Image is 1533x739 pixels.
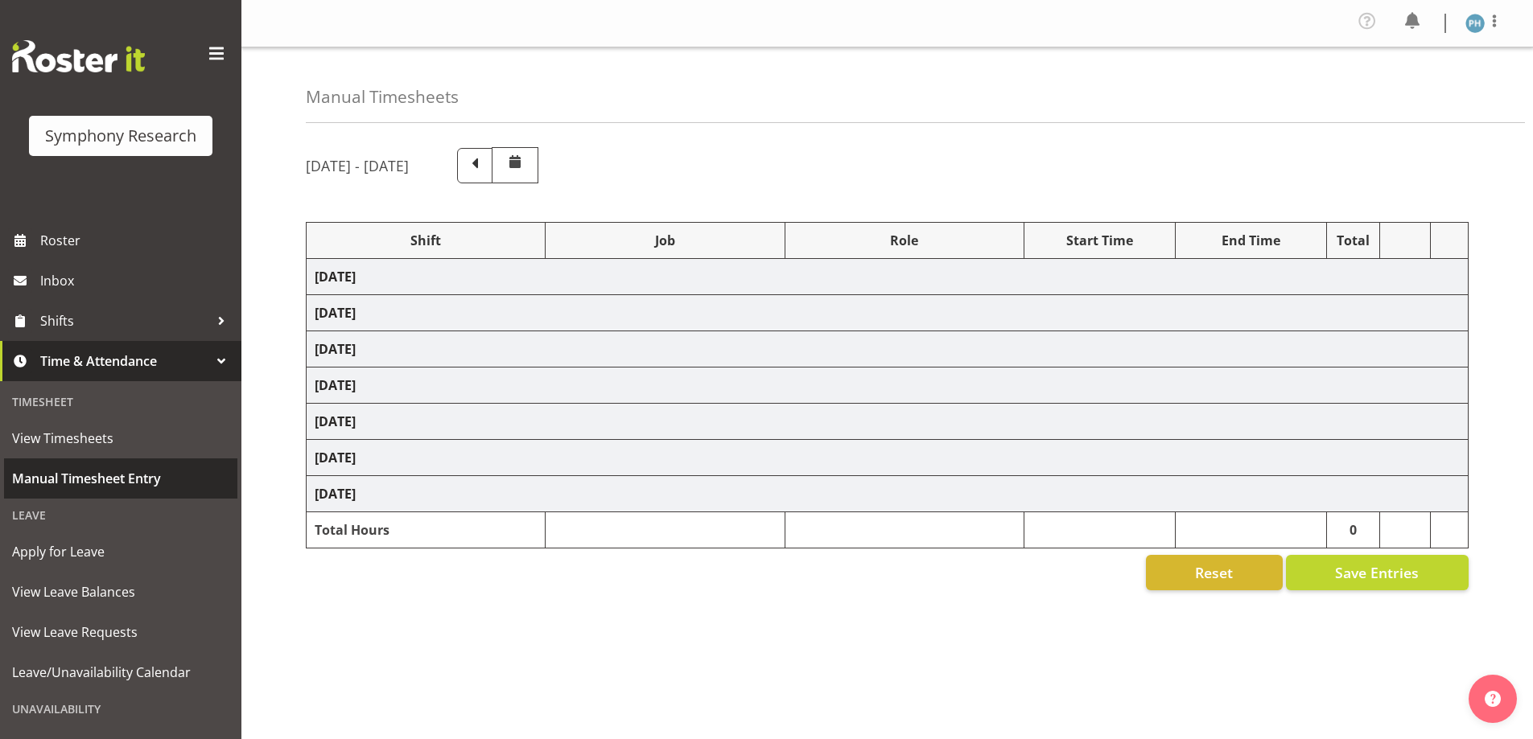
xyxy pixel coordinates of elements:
[1335,562,1419,583] span: Save Entries
[4,385,237,418] div: Timesheet
[4,499,237,532] div: Leave
[1485,691,1501,707] img: help-xxl-2.png
[12,540,229,564] span: Apply for Leave
[307,440,1469,476] td: [DATE]
[307,331,1469,367] td: [DATE]
[4,572,237,612] a: View Leave Balances
[4,532,237,572] a: Apply for Leave
[307,259,1469,295] td: [DATE]
[4,692,237,725] div: Unavailability
[1146,555,1283,590] button: Reset
[45,124,196,148] div: Symphony Research
[4,418,237,458] a: View Timesheets
[307,512,546,548] td: Total Hours
[307,404,1469,440] td: [DATE]
[315,231,537,250] div: Shift
[306,157,409,174] h5: [DATE] - [DATE]
[306,88,459,106] h4: Manual Timesheets
[307,295,1469,331] td: [DATE]
[1465,14,1485,33] img: paul-hitchfield1916.jpg
[12,580,229,604] span: View Leave Balances
[12,660,229,684] span: Leave/Unavailability Calendar
[4,612,237,652] a: View Leave Requests
[12,466,229,491] span: Manual Timesheet Entry
[554,231,776,250] div: Job
[1326,512,1380,548] td: 0
[1286,555,1469,590] button: Save Entries
[307,476,1469,512] td: [DATE]
[40,228,233,252] span: Roster
[4,458,237,499] a: Manual Timesheet Entry
[40,349,209,373] span: Time & Attendance
[40,269,233,293] span: Inbox
[1195,562,1233,583] span: Reset
[12,40,145,72] img: Rosterit website logo
[307,367,1469,404] td: [DATE]
[1032,231,1167,250] div: Start Time
[12,426,229,450] span: View Timesheets
[1335,231,1372,250] div: Total
[12,620,229,644] span: View Leave Requests
[4,652,237,692] a: Leave/Unavailability Calendar
[40,309,209,333] span: Shifts
[793,231,1016,250] div: Role
[1184,231,1318,250] div: End Time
